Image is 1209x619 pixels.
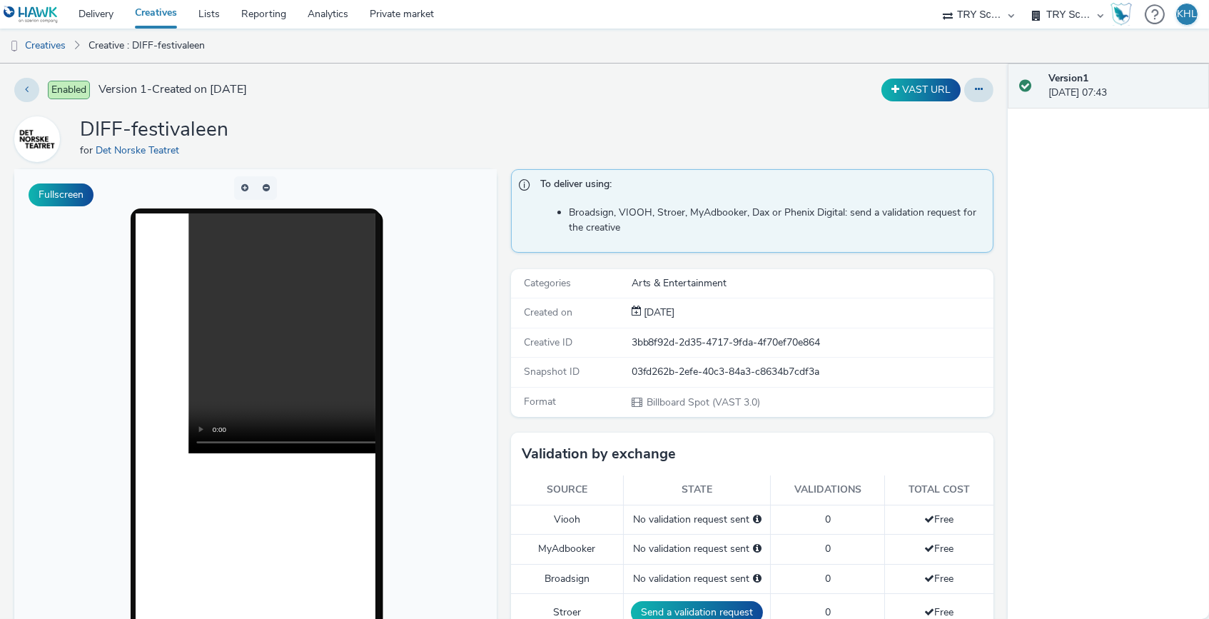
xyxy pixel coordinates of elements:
a: Hawk Academy [1111,3,1138,26]
td: Viooh [511,505,624,534]
span: Free [924,572,953,585]
td: MyAdbooker [511,535,624,564]
span: Format [524,395,556,408]
div: 03fd262b-2efe-40c3-84a3-c8634b7cdf3a [632,365,992,379]
img: dooh [7,39,21,54]
span: Created on [524,306,572,319]
div: Please select a deal below and click on Send to send a validation request to MyAdbooker. [753,542,762,556]
span: Billboard Spot (VAST 3.0) [646,396,761,409]
span: Categories [524,276,571,290]
span: 0 [825,513,831,526]
h3: Validation by exchange [522,443,676,465]
span: for [80,144,96,157]
span: Free [924,513,953,526]
span: Free [924,542,953,555]
th: Total cost [885,475,993,505]
th: Source [511,475,624,505]
a: Creative : DIFF-festivaleen [81,29,212,63]
div: [DATE] 07:43 [1048,71,1198,101]
img: Det Norske Teatret [16,119,58,160]
div: Please select a deal below and click on Send to send a validation request to Broadsign. [753,572,762,586]
button: Fullscreen [29,183,93,206]
div: No validation request sent [631,542,763,556]
span: Free [924,605,953,619]
span: Version 1 - Created on [DATE] [98,81,247,98]
button: VAST URL [881,79,961,101]
div: No validation request sent [631,572,763,586]
td: Broadsign [511,564,624,593]
h1: DIFF-festivaleen [80,116,228,144]
span: To deliver using: [540,177,978,196]
span: 0 [825,542,831,555]
strong: Version 1 [1048,71,1088,85]
div: Creation 20 August 2025, 07:43 [642,306,675,320]
a: Det Norske Teatret [96,144,185,157]
div: 3bb8f92d-2d35-4717-9fda-4f70ef70e864 [632,336,992,350]
span: Creative ID [524,336,572,349]
span: 0 [825,572,831,585]
div: Duplicate the creative as a VAST URL [878,79,964,101]
img: Hawk Academy [1111,3,1132,26]
div: No validation request sent [631,513,763,527]
th: State [624,475,771,505]
span: Enabled [48,81,90,99]
span: 0 [825,605,831,619]
span: [DATE] [642,306,675,319]
div: KHL [1177,4,1197,25]
th: Validations [771,475,885,505]
div: Arts & Entertainment [632,276,992,291]
a: Det Norske Teatret [14,132,66,146]
div: Please select a deal below and click on Send to send a validation request to Viooh. [753,513,762,527]
span: Snapshot ID [524,365,580,378]
img: undefined Logo [4,6,59,24]
li: Broadsign, VIOOH, Stroer, MyAdbooker, Dax or Phenix Digital: send a validation request for the cr... [569,206,986,235]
